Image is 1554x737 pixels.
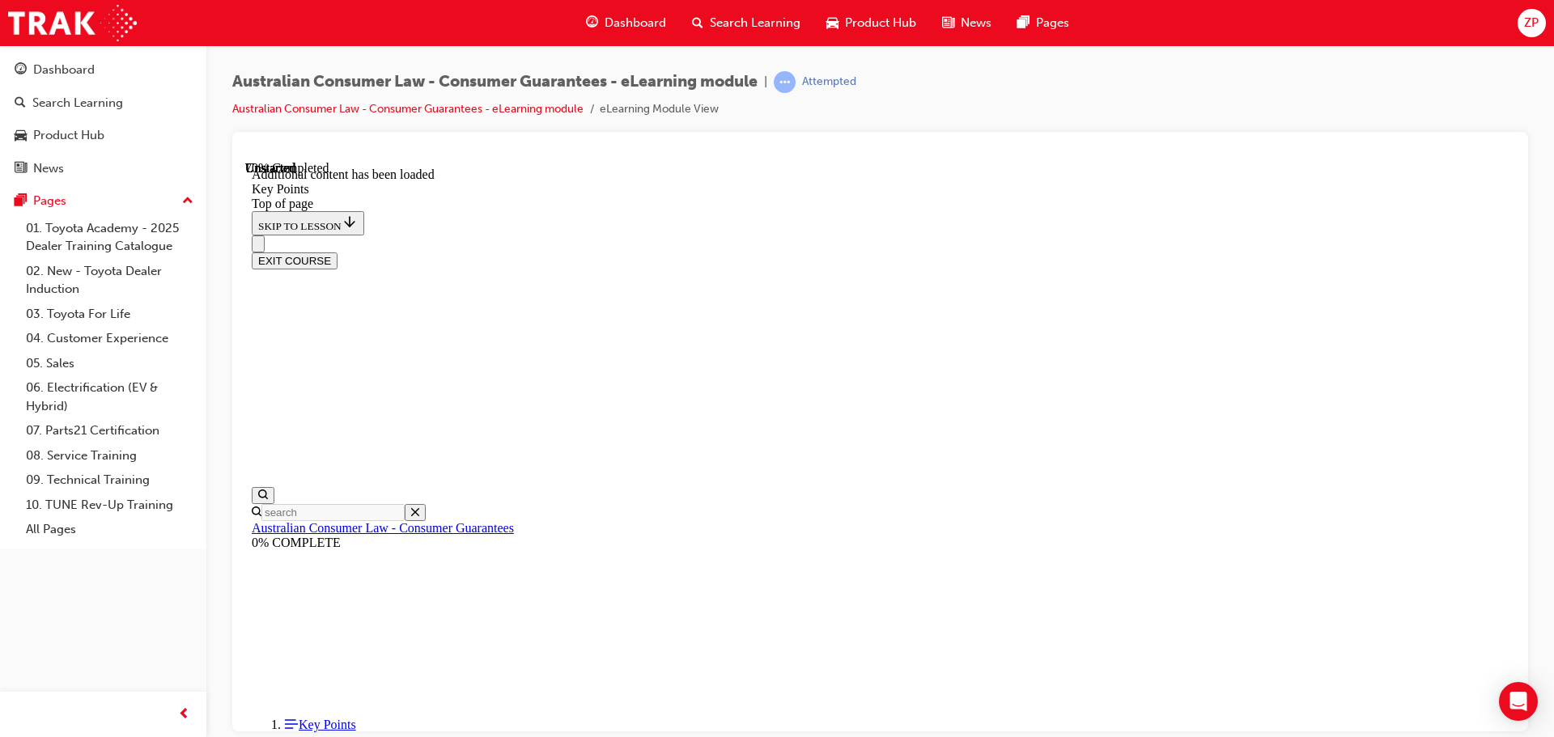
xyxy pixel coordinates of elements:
a: 07. Parts21 Certification [19,418,200,443]
a: guage-iconDashboard [573,6,679,40]
button: SKIP TO LESSON [6,50,119,74]
div: 0% COMPLETE [6,375,1263,389]
a: 10. TUNE Rev-Up Training [19,493,200,518]
a: Search Learning [6,88,200,118]
div: Additional content has been loaded [6,6,1263,21]
a: Australian Consumer Law - Consumer Guarantees [6,360,269,374]
div: Top of page [6,36,1263,50]
div: Product Hub [33,126,104,145]
a: Dashboard [6,55,200,85]
span: pages-icon [15,194,27,209]
button: Pages [6,186,200,216]
span: SKIP TO LESSON [13,59,113,71]
span: news-icon [942,13,954,33]
span: prev-icon [178,705,190,725]
button: ZP [1518,9,1546,37]
span: Search Learning [710,14,800,32]
img: Trak [8,5,137,41]
span: news-icon [15,162,27,176]
div: Pages [33,192,66,210]
span: Product Hub [845,14,916,32]
li: eLearning Module View [600,100,719,119]
span: guage-icon [586,13,598,33]
a: 08. Service Training [19,443,200,468]
a: 04. Customer Experience [19,326,200,351]
a: pages-iconPages [1004,6,1082,40]
span: car-icon [15,129,27,143]
span: guage-icon [15,63,27,78]
a: 02. New - Toyota Dealer Induction [19,259,200,302]
div: Attempted [802,74,856,90]
span: search-icon [692,13,703,33]
span: ZP [1524,14,1539,32]
span: Australian Consumer Law - Consumer Guarantees - eLearning module [232,73,758,91]
a: 05. Sales [19,351,200,376]
a: News [6,154,200,184]
a: Product Hub [6,121,200,150]
span: up-icon [182,191,193,212]
a: 09. Technical Training [19,468,200,493]
div: Key Points [6,21,1263,36]
div: Dashboard [33,61,95,79]
a: Australian Consumer Law - Consumer Guarantees - eLearning module [232,102,584,116]
button: EXIT COURSE [6,91,92,108]
span: car-icon [826,13,839,33]
span: Dashboard [605,14,666,32]
a: news-iconNews [929,6,1004,40]
a: 06. Electrification (EV & Hybrid) [19,375,200,418]
span: News [961,14,991,32]
a: 03. Toyota For Life [19,302,200,327]
button: DashboardSearch LearningProduct HubNews [6,52,200,186]
span: search-icon [15,96,26,111]
span: | [764,73,767,91]
button: Close navigation menu [6,74,19,91]
div: Open Intercom Messenger [1499,682,1538,721]
div: Search Learning [32,94,123,112]
input: Search [16,343,159,360]
a: All Pages [19,517,200,542]
a: car-iconProduct Hub [813,6,929,40]
span: pages-icon [1017,13,1030,33]
button: Open search menu [6,326,29,343]
a: search-iconSearch Learning [679,6,813,40]
span: learningRecordVerb_ATTEMPT-icon [774,71,796,93]
div: News [33,159,64,178]
button: Close search menu [159,343,180,360]
a: 01. Toyota Academy - 2025 Dealer Training Catalogue [19,216,200,259]
span: Pages [1036,14,1069,32]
